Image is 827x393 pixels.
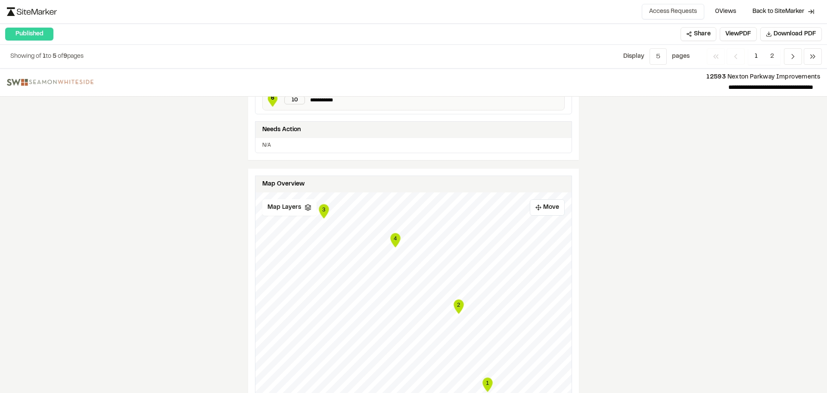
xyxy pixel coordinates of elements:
div: Map Overview [262,179,305,189]
img: logo-black-rebrand.svg [7,7,57,16]
span: 1 [43,54,46,59]
div: Published [5,28,53,41]
button: Download PDF [760,27,822,41]
button: ViewPDF [720,27,757,41]
span: 2 [764,48,780,65]
span: Map Layers [267,203,301,212]
div: Needs Action [262,125,301,135]
a: Back to SiteMarker [747,3,820,20]
text: 1 [486,380,489,386]
p: Display [623,52,644,61]
span: Showing of [10,54,43,59]
img: file [7,79,93,86]
p: Nexton Parkway Improvements [100,72,820,82]
div: 10 [284,96,305,104]
span: 12593 [706,75,726,80]
p: N/A [262,141,565,149]
div: Map marker [452,298,465,315]
button: 5 [650,48,667,65]
text: 2 [457,302,460,308]
button: 0Views [708,4,743,19]
text: 3 [322,206,325,213]
span: 5 [53,54,56,59]
text: 4 [394,235,397,242]
span: 9 [63,54,67,59]
span: 0 Views [715,7,736,16]
div: Map marker [389,232,402,249]
nav: Navigation [707,48,822,65]
button: Move [530,199,565,216]
p: to of pages [10,52,84,61]
span: 1 [748,48,764,65]
button: Access Requests [642,4,704,19]
button: Share [681,27,716,41]
div: Map marker [317,203,330,220]
p: page s [672,52,690,61]
span: Download PDF [774,29,816,39]
span: Back to SiteMarker [752,7,804,16]
span: 6 [266,94,279,102]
